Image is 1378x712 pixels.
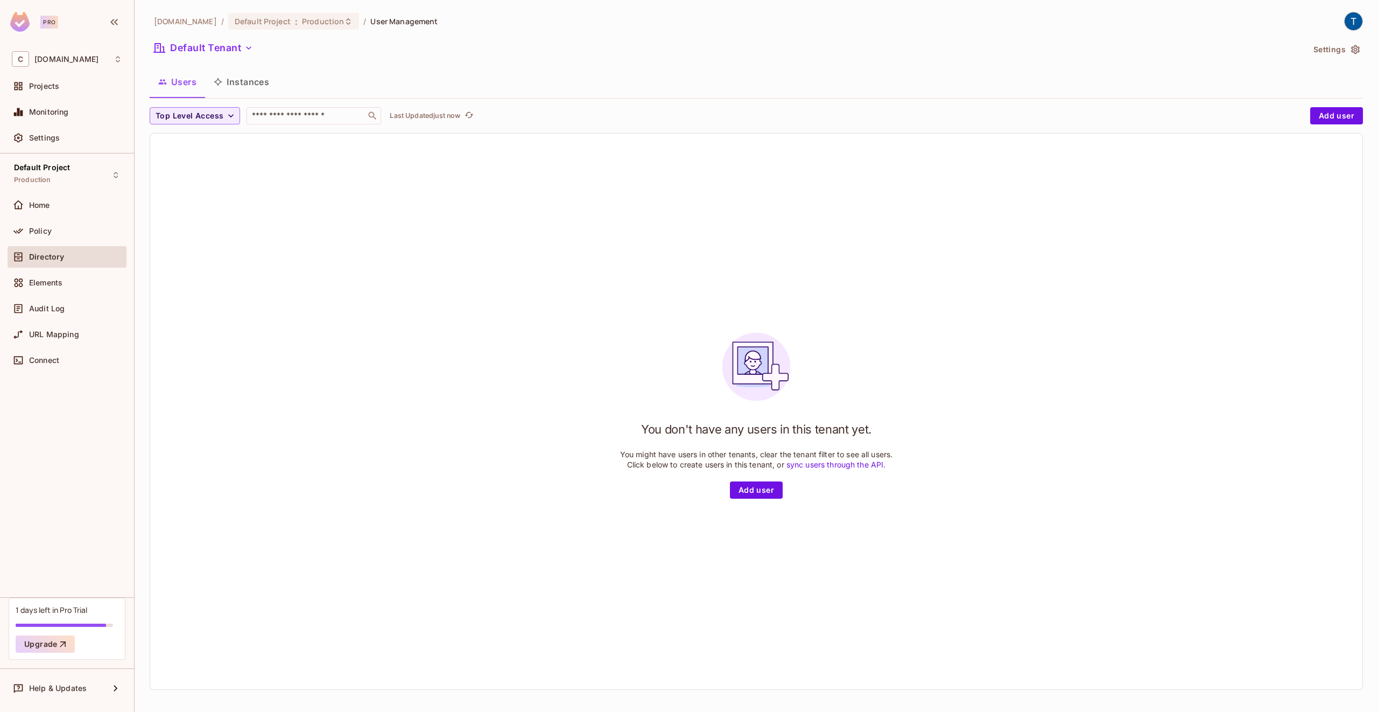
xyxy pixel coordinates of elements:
[29,201,50,210] span: Home
[462,109,475,122] button: refresh
[150,68,205,95] button: Users
[235,16,291,26] span: Default Project
[34,55,99,64] span: Workspace: cyclops.security
[16,636,75,653] button: Upgrade
[154,16,217,26] span: the active workspace
[29,684,87,693] span: Help & Updates
[29,356,59,365] span: Connect
[150,39,257,57] button: Default Tenant
[1310,107,1363,124] button: Add user
[29,304,65,313] span: Audit Log
[363,16,366,26] li: /
[29,82,59,90] span: Projects
[29,134,60,142] span: Settings
[150,107,240,124] button: Top Level Access
[294,17,298,26] span: :
[221,16,224,26] li: /
[29,253,64,261] span: Directory
[16,605,87,615] div: 1 days left in Pro Trial
[205,68,278,95] button: Instances
[460,109,475,122] span: Click to refresh data
[29,227,52,235] span: Policy
[29,108,69,116] span: Monitoring
[641,421,871,437] h1: You don't have any users in this tenant yet.
[29,330,79,339] span: URL Mapping
[620,449,893,470] p: You might have users in other tenants, clear the tenant filter to see all users. Click below to c...
[1345,12,1362,30] img: Tal Cohen
[390,111,460,120] p: Last Updated just now
[40,16,58,29] div: Pro
[730,481,783,499] button: Add user
[302,16,344,26] span: Production
[370,16,438,26] span: User Management
[14,163,70,172] span: Default Project
[465,110,474,121] span: refresh
[10,12,30,32] img: SReyMgAAAABJRU5ErkJggg==
[156,109,223,123] span: Top Level Access
[14,176,51,184] span: Production
[786,460,886,469] a: sync users through the API.
[29,278,62,287] span: Elements
[12,51,29,67] span: C
[1309,41,1363,58] button: Settings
